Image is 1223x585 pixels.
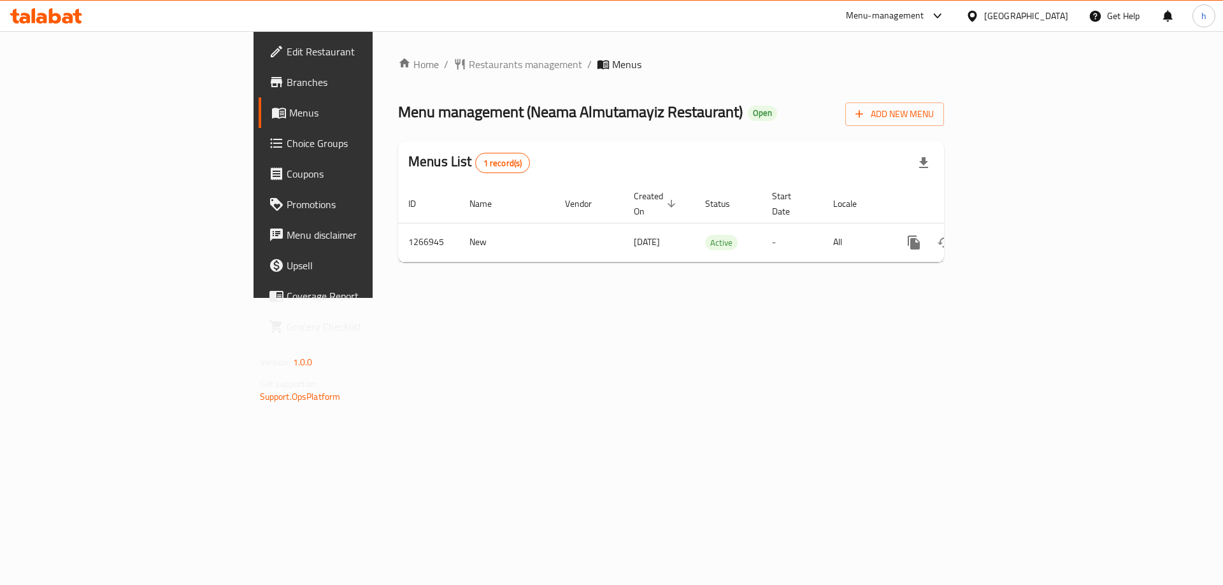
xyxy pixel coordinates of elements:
a: Edit Restaurant [259,36,458,67]
a: Menu disclaimer [259,220,458,250]
li: / [587,57,592,72]
a: Coverage Report [259,281,458,311]
td: New [459,223,555,262]
span: Vendor [565,196,608,211]
a: Grocery Checklist [259,311,458,342]
a: Upsell [259,250,458,281]
th: Actions [889,185,1031,223]
span: Menus [289,105,448,120]
span: Menus [612,57,641,72]
span: Start Date [772,188,808,219]
a: Branches [259,67,458,97]
div: Open [748,106,777,121]
span: Restaurants management [469,57,582,72]
span: [DATE] [634,234,660,250]
span: Menu management ( Neama Almutamayiz Restaurant ) [398,97,743,126]
span: h [1201,9,1206,23]
button: Add New Menu [845,102,944,126]
table: enhanced table [398,185,1031,262]
span: Version: [260,354,291,370]
span: Grocery Checklist [287,319,448,334]
span: Choice Groups [287,136,448,151]
td: - [762,223,823,262]
span: Coupons [287,166,448,181]
button: more [899,227,929,258]
span: Get support on: [260,376,318,392]
a: Coupons [259,159,458,189]
span: Created On [634,188,680,219]
nav: breadcrumb [398,57,944,72]
div: Export file [908,148,939,178]
span: 1 record(s) [476,157,530,169]
a: Menus [259,97,458,128]
span: Upsell [287,258,448,273]
div: Total records count [475,153,531,173]
a: Choice Groups [259,128,458,159]
span: Add New Menu [855,106,934,122]
span: Status [705,196,747,211]
span: Edit Restaurant [287,44,448,59]
button: Change Status [929,227,960,258]
div: [GEOGRAPHIC_DATA] [984,9,1068,23]
span: Active [705,236,738,250]
h2: Menus List [408,152,530,173]
span: Menu disclaimer [287,227,448,243]
span: Coverage Report [287,288,448,304]
a: Promotions [259,189,458,220]
span: 1.0.0 [293,354,313,370]
span: Locale [833,196,873,211]
a: Support.OpsPlatform [260,388,341,405]
td: All [823,223,889,262]
div: Active [705,235,738,250]
span: Promotions [287,197,448,212]
div: Menu-management [846,8,924,24]
a: Restaurants management [454,57,582,72]
span: Name [469,196,508,211]
span: Branches [287,74,448,90]
span: ID [408,196,433,211]
span: Open [748,108,777,118]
